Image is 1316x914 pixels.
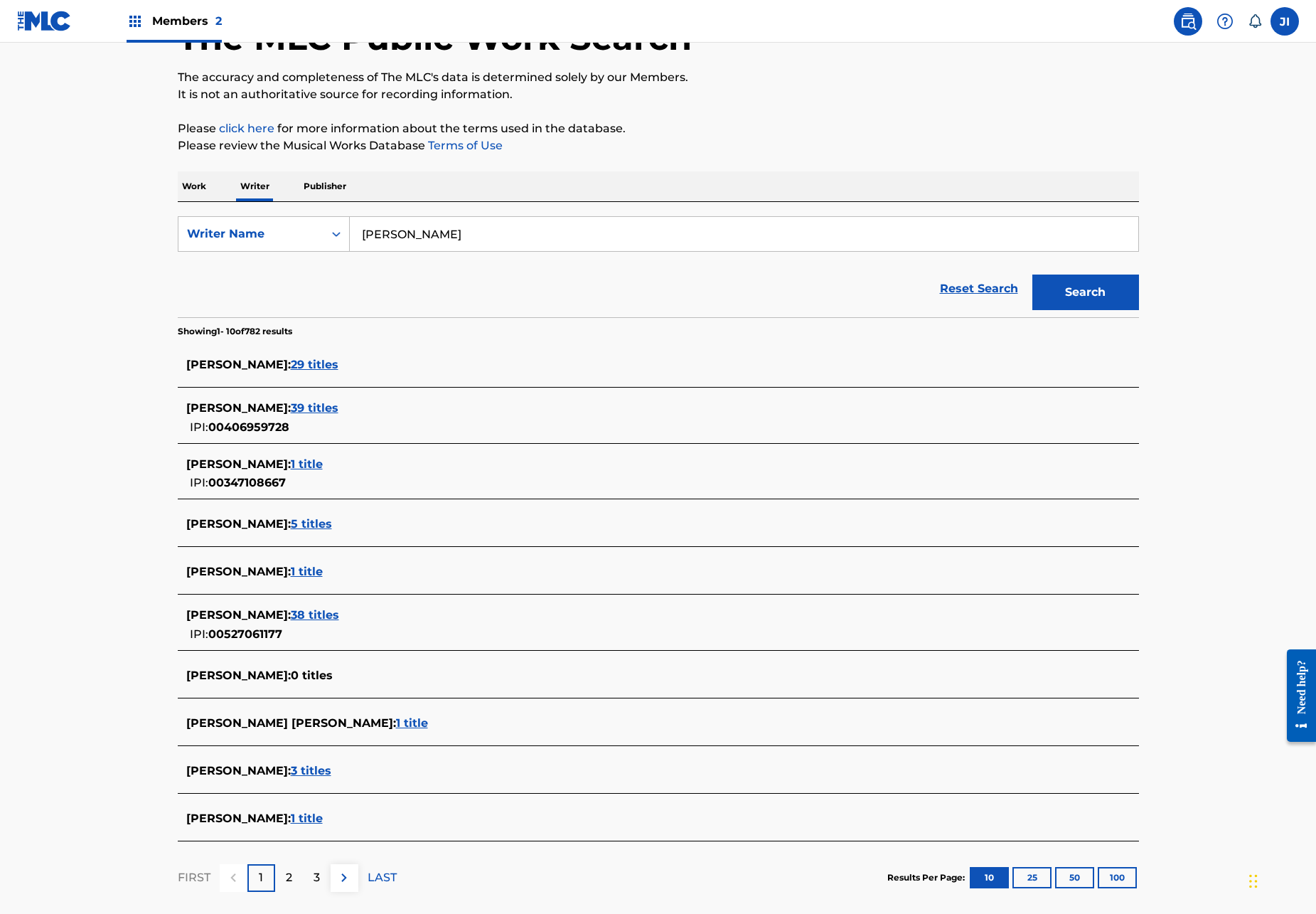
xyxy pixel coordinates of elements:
span: 00347108667 [208,476,286,489]
span: 3 titles [291,764,331,777]
iframe: Chat Widget [1245,846,1316,914]
span: [PERSON_NAME] [PERSON_NAME] : [186,716,396,730]
span: IPI: [190,476,208,489]
div: Drag [1249,860,1258,903]
span: IPI: [190,420,208,434]
a: Terms of Use [425,139,503,152]
img: search [1179,13,1197,30]
p: LAST [368,869,397,886]
img: MLC Logo [17,11,72,31]
span: 0 titles [291,669,333,682]
span: [PERSON_NAME] : [186,401,291,415]
span: [PERSON_NAME] : [186,517,291,531]
button: 10 [970,867,1009,888]
button: 100 [1098,867,1137,888]
p: Work [178,171,210,201]
p: FIRST [178,869,210,886]
iframe: Resource Center [1276,637,1316,755]
p: Please review the Musical Works Database [178,137,1139,154]
p: It is not an authoritative source for recording information. [178,86,1139,103]
p: Please for more information about the terms used in the database. [178,120,1139,137]
a: click here [219,122,274,135]
p: Writer [236,171,274,201]
a: Public Search [1174,7,1202,36]
span: 1 title [291,457,323,471]
span: [PERSON_NAME] : [186,764,291,777]
img: Top Rightsholders [127,13,144,30]
span: [PERSON_NAME] : [186,608,291,622]
img: help [1216,13,1234,30]
button: Search [1032,275,1139,310]
span: 00527061177 [208,627,282,641]
p: Showing 1 - 10 of 782 results [178,325,292,338]
span: 39 titles [291,401,338,415]
span: [PERSON_NAME] : [186,358,291,371]
div: User Menu [1270,7,1299,36]
p: The accuracy and completeness of The MLC's data is determined solely by our Members. [178,69,1139,86]
p: 1 [259,869,263,886]
span: IPI: [190,627,208,641]
button: 50 [1055,867,1094,888]
button: 25 [1012,867,1052,888]
span: 5 titles [291,517,332,531]
div: Notifications [1248,14,1262,28]
span: [PERSON_NAME] : [186,812,291,825]
span: 1 title [291,812,323,825]
span: 1 title [291,565,323,578]
img: right [336,869,353,886]
span: [PERSON_NAME] : [186,669,291,682]
span: 1 title [396,716,428,730]
form: Search Form [178,216,1139,317]
span: 38 titles [291,608,339,622]
span: 29 titles [291,358,338,371]
p: Results Per Page: [887,871,968,884]
span: [PERSON_NAME] : [186,457,291,471]
p: 3 [314,869,320,886]
span: 00406959728 [208,420,289,434]
div: Help [1211,7,1239,36]
span: [PERSON_NAME] : [186,565,291,578]
span: 2 [215,14,222,28]
span: Members [152,13,222,29]
div: Writer Name [187,225,315,243]
a: Reset Search [933,273,1025,304]
p: Publisher [299,171,351,201]
p: 2 [286,869,292,886]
